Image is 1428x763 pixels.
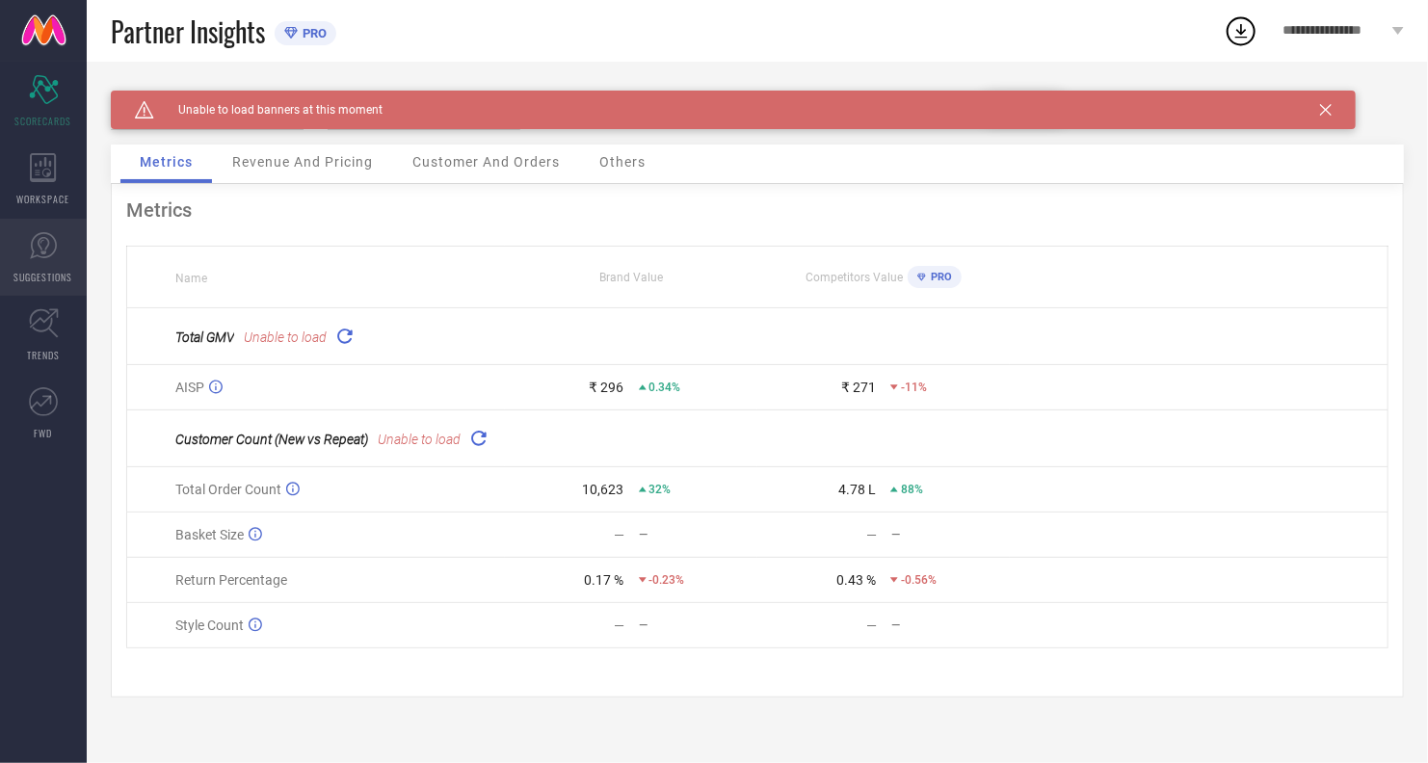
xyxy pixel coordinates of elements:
[901,573,937,587] span: -0.56%
[891,618,1008,632] div: —
[175,380,204,395] span: AISP
[35,426,53,440] span: FWD
[599,154,646,170] span: Others
[1224,13,1258,48] div: Open download list
[901,381,927,394] span: -11%
[412,154,560,170] span: Customer And Orders
[17,192,70,206] span: WORKSPACE
[640,618,756,632] div: —
[649,573,685,587] span: -0.23%
[27,348,60,362] span: TRENDS
[465,425,492,452] div: Reload "Customer Count (New vs Repeat) "
[175,432,368,447] span: Customer Count (New vs Repeat)
[640,528,756,541] div: —
[841,380,876,395] div: ₹ 271
[175,527,244,542] span: Basket Size
[378,432,461,447] span: Unable to load
[615,618,625,633] div: —
[891,528,1008,541] div: —
[175,272,207,285] span: Name
[244,329,327,345] span: Unable to load
[866,527,877,542] div: —
[154,103,383,117] span: Unable to load banners at this moment
[583,482,624,497] div: 10,623
[175,329,234,345] span: Total GMV
[111,12,265,51] span: Partner Insights
[926,271,952,283] span: PRO
[331,323,358,350] div: Reload "Total GMV"
[838,482,876,497] div: 4.78 L
[126,198,1388,222] div: Metrics
[140,154,193,170] span: Metrics
[175,482,281,497] span: Total Order Count
[836,572,876,588] div: 0.43 %
[15,114,72,128] span: SCORECARDS
[649,483,672,496] span: 32%
[585,572,624,588] div: 0.17 %
[806,271,903,284] span: Competitors Value
[14,270,73,284] span: SUGGESTIONS
[599,271,663,284] span: Brand Value
[175,572,287,588] span: Return Percentage
[175,618,244,633] span: Style Count
[590,380,624,395] div: ₹ 296
[866,618,877,633] div: —
[615,527,625,542] div: —
[232,154,373,170] span: Revenue And Pricing
[111,91,304,104] div: Brand
[298,26,327,40] span: PRO
[901,483,923,496] span: 88%
[649,381,681,394] span: 0.34%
